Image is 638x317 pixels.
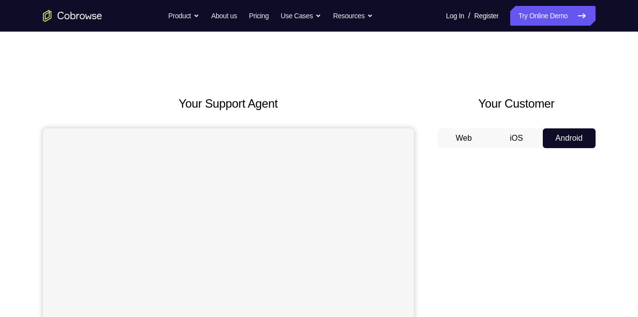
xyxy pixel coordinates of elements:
[281,6,321,26] button: Use Cases
[333,6,373,26] button: Resources
[43,95,414,113] h2: Your Support Agent
[43,10,102,22] a: Go to the home page
[249,6,268,26] a: Pricing
[211,6,237,26] a: About us
[468,10,470,22] span: /
[446,6,464,26] a: Log In
[490,128,543,148] button: iOS
[438,95,596,113] h2: Your Customer
[168,6,199,26] button: Product
[438,128,490,148] button: Web
[510,6,595,26] a: Try Online Demo
[543,128,596,148] button: Android
[474,6,498,26] a: Register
